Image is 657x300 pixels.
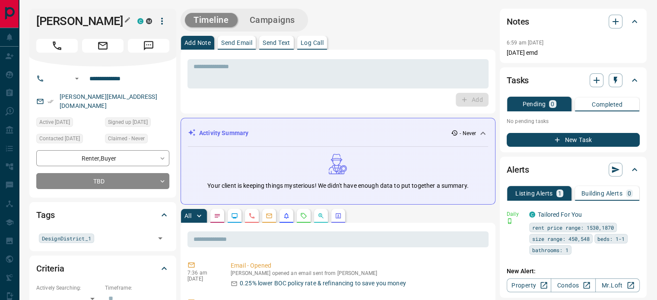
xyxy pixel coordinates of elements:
[154,232,166,244] button: Open
[42,234,91,243] span: DesignDistrict_1
[36,134,101,146] div: Sun Aug 13 2023
[597,234,625,243] span: beds: 1-1
[187,270,218,276] p: 7:36 am
[214,212,221,219] svg: Notes
[36,258,169,279] div: Criteria
[36,208,54,222] h2: Tags
[240,279,406,288] p: 0.25% lower BOC policy rate & refinancing to save you money
[460,129,476,137] p: - Never
[507,133,640,147] button: New Task
[137,18,143,24] div: condos.ca
[532,234,590,243] span: size range: 450,548
[317,212,324,219] svg: Opportunities
[188,125,488,141] div: Activity Summary- Never
[515,190,553,196] p: Listing Alerts
[529,212,535,218] div: condos.ca
[187,276,218,282] p: [DATE]
[538,211,582,218] a: Tailored For You
[207,181,468,190] p: Your client is keeping things mysterious! We didn't have enough data to put together a summary.
[507,40,543,46] p: 6:59 am [DATE]
[36,284,101,292] p: Actively Searching:
[532,223,614,232] span: rent price range: 1530,1870
[36,117,101,129] div: Tue Jan 11 2022
[39,134,80,143] span: Contacted [DATE]
[266,212,273,219] svg: Emails
[507,278,551,292] a: Property
[551,101,554,107] p: 0
[507,159,640,180] div: Alerts
[507,73,529,87] h2: Tasks
[36,173,169,189] div: TBD
[558,190,562,196] p: 1
[105,117,169,129] div: Fri Aug 22 2014
[241,13,304,27] button: Campaigns
[628,190,631,196] p: 0
[108,118,148,126] span: Signed up [DATE]
[231,212,238,219] svg: Lead Browsing Activity
[592,101,622,107] p: Completed
[36,14,124,28] h1: [PERSON_NAME]
[595,278,640,292] a: Mr.Loft
[231,261,485,270] p: Email - Opened
[39,118,70,126] span: Active [DATE]
[335,212,342,219] svg: Agent Actions
[108,134,145,143] span: Claimed - Never
[581,190,622,196] p: Building Alerts
[532,246,568,254] span: bathrooms: 1
[263,40,290,46] p: Send Text
[551,278,595,292] a: Condos
[507,163,529,177] h2: Alerts
[231,270,485,276] p: [PERSON_NAME] opened an email sent from [PERSON_NAME]
[82,39,124,53] span: Email
[36,39,78,53] span: Call
[60,93,157,109] a: [PERSON_NAME][EMAIL_ADDRESS][DOMAIN_NAME]
[507,210,524,218] p: Daily
[36,205,169,225] div: Tags
[185,13,238,27] button: Timeline
[146,18,152,24] div: mrloft.ca
[128,39,169,53] span: Message
[300,212,307,219] svg: Requests
[507,70,640,91] div: Tasks
[184,40,211,46] p: Add Note
[507,218,513,224] svg: Push Notification Only
[522,101,546,107] p: Pending
[221,40,252,46] p: Send Email
[72,73,82,84] button: Open
[507,267,640,276] p: New Alert:
[248,212,255,219] svg: Calls
[507,15,529,28] h2: Notes
[48,98,54,104] svg: Email Verified
[199,129,248,138] p: Activity Summary
[105,284,169,292] p: Timeframe:
[36,262,64,275] h2: Criteria
[507,48,640,57] p: [DATE] emd
[36,150,169,166] div: Renter , Buyer
[184,213,191,219] p: All
[507,115,640,128] p: No pending tasks
[283,212,290,219] svg: Listing Alerts
[507,11,640,32] div: Notes
[301,40,324,46] p: Log Call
